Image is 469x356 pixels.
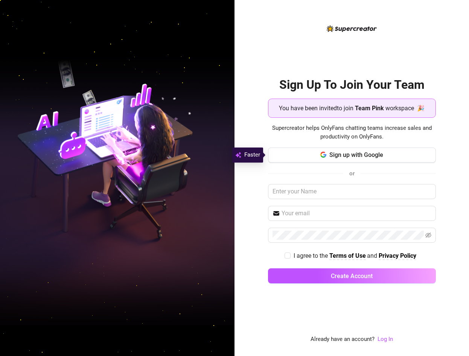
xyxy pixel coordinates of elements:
button: Sign up with Google [268,148,436,163]
span: Already have an account? [311,335,375,344]
span: eye-invisible [425,232,431,238]
strong: Terms of Use [329,252,366,259]
input: Enter your Name [268,184,436,199]
img: logo-BBDzfeDw.svg [327,25,377,32]
button: Create Account [268,268,436,283]
span: and [367,252,379,259]
a: Privacy Policy [379,252,416,260]
span: Supercreator helps OnlyFans chatting teams increase sales and productivity on OnlyFans. [268,124,436,141]
span: Create Account [331,272,373,280]
a: Log In [378,336,393,342]
span: Sign up with Google [329,151,383,158]
span: Faster [244,151,260,160]
h2: Sign Up To Join Your Team [268,77,436,93]
span: I agree to the [294,252,329,259]
strong: Privacy Policy [379,252,416,259]
img: svg%3e [235,151,241,160]
input: Your email [282,209,431,218]
a: Terms of Use [329,252,366,260]
a: Log In [378,335,393,344]
span: You have been invited to join [279,103,353,113]
span: workspace 🎉 [385,103,425,113]
strong: Team Pink [355,105,384,112]
span: or [349,170,355,177]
